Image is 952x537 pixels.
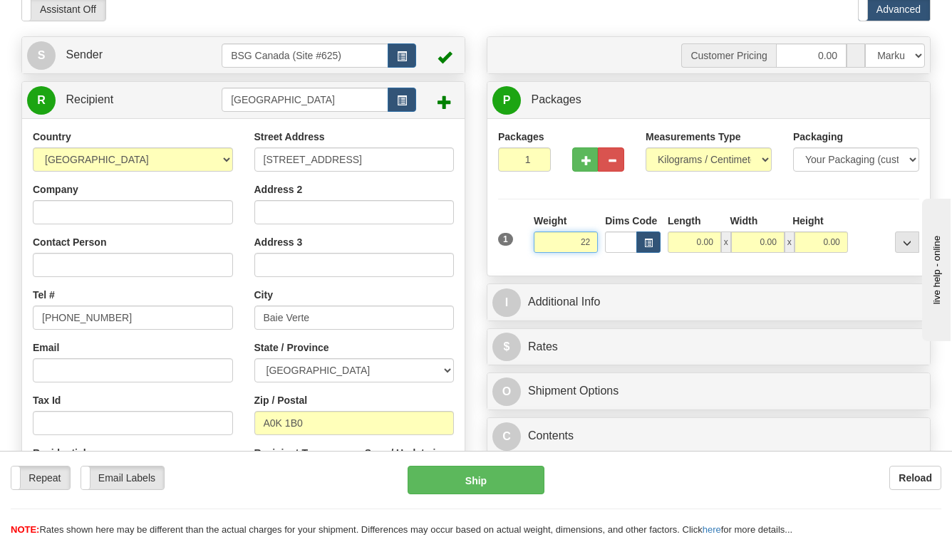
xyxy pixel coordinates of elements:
span: NOTE: [11,524,39,535]
span: R [27,86,56,115]
label: Length [668,214,701,228]
label: Tax Id [33,393,61,407]
input: Enter a location [254,147,455,172]
label: Recipient Type [254,446,325,460]
span: I [492,288,521,317]
label: State / Province [254,340,329,355]
label: Residential [33,446,86,460]
label: Country [33,130,71,144]
label: Company [33,182,78,197]
label: Packaging [793,130,843,144]
div: live help - online [11,12,132,23]
b: Reload [899,472,932,484]
div: ... [895,231,919,253]
span: Sender [66,48,103,61]
label: Street Address [254,130,325,144]
iframe: chat widget [919,196,951,341]
a: $Rates [492,333,925,362]
button: Reload [889,466,941,490]
label: Width [730,214,758,228]
label: Weight [534,214,566,228]
a: here [703,524,721,535]
span: Customer Pricing [681,43,775,68]
label: Dims Code [605,214,657,228]
span: Packages [531,93,581,105]
label: Tel # [33,288,55,302]
span: O [492,377,521,406]
label: Repeat [11,466,70,489]
label: Address 3 [254,235,303,249]
a: CContents [492,422,925,451]
button: Ship [408,466,545,494]
span: S [27,41,56,70]
label: Address 2 [254,182,303,197]
span: x [721,231,731,253]
label: Contact Person [33,235,106,249]
span: $ [492,333,521,361]
a: P Packages [492,85,925,115]
span: 1 [498,233,513,246]
label: Height [792,214,824,228]
span: C [492,422,521,451]
span: Recipient [66,93,113,105]
label: Email Labels [81,466,164,489]
label: Save / Update in Address Book [365,446,454,474]
input: Sender Id [222,43,388,68]
a: S Sender [27,41,222,70]
a: OShipment Options [492,377,925,406]
span: P [492,86,521,115]
input: Recipient Id [222,88,388,112]
a: IAdditional Info [492,288,925,317]
span: x [785,231,795,253]
label: Measurements Type [646,130,741,144]
label: Zip / Postal [254,393,308,407]
label: Packages [498,130,544,144]
label: Email [33,340,59,355]
a: R Recipient [27,85,200,115]
label: City [254,288,273,302]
